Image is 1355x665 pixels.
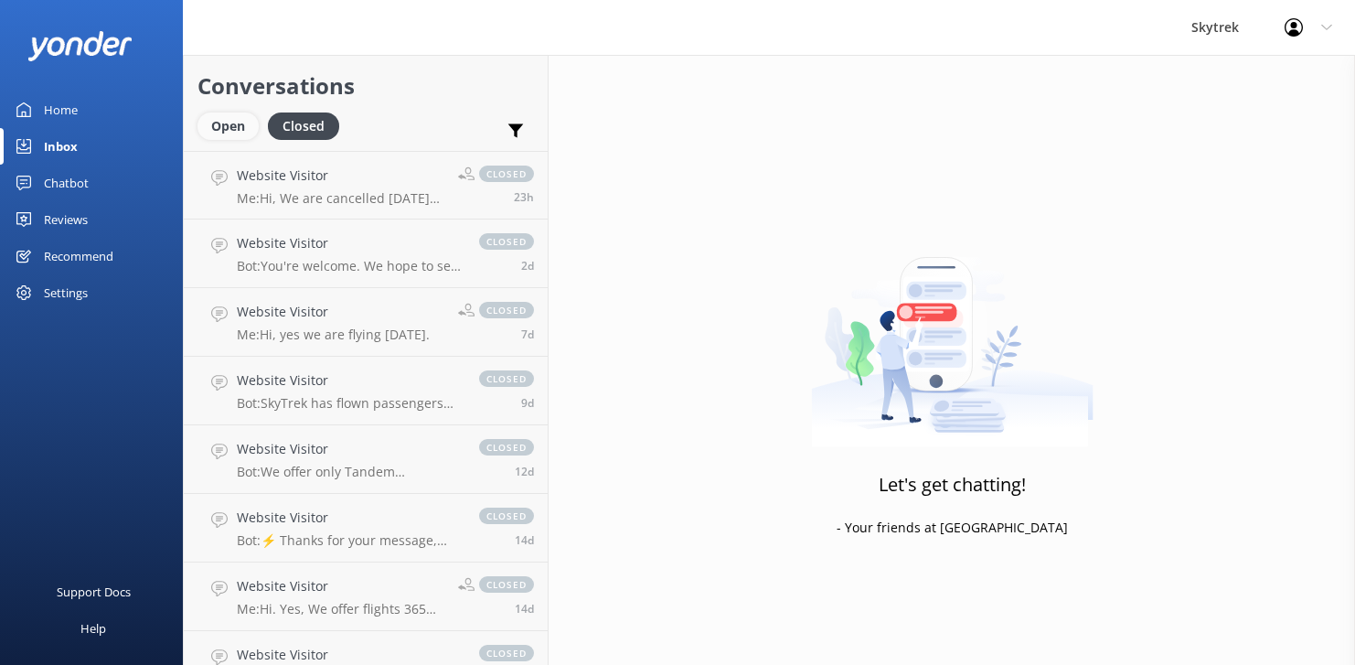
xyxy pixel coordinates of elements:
h4: Website Visitor [237,370,461,391]
a: Closed [268,115,348,135]
div: Reviews [44,201,88,238]
span: Sep 15 2025 08:29am (UTC +12:00) Pacific/Auckland [514,189,534,205]
p: Bot: ⚡ Thanks for your message, we'll get back to you as soon as we can. You're also welcome to k... [237,532,461,549]
a: Website VisitorBot:We offer only Tandem Paraglide/Hang-glide. The pilot may let you take control ... [184,425,548,494]
p: Me: Hi. Yes, We offer flights 365 days a year. [237,601,444,617]
div: Chatbot [44,165,89,201]
span: closed [479,645,534,661]
span: closed [479,166,534,182]
h4: Website Visitor [237,233,461,253]
div: Open [197,113,259,140]
p: Bot: You're welcome. We hope to see you at [GEOGRAPHIC_DATA] soon! [237,258,461,274]
a: Website VisitorMe:Hi, yes we are flying [DATE].closed7d [184,288,548,357]
p: Bot: SkyTrek has flown passengers aged [DEMOGRAPHIC_DATA]. Passengers aged [DEMOGRAPHIC_DATA] or ... [237,395,461,412]
span: closed [479,370,534,387]
span: closed [479,233,534,250]
img: yonder-white-logo.png [27,31,133,61]
div: Home [44,91,78,128]
h4: Website Visitor [237,576,444,596]
h4: Website Visitor [237,166,444,186]
div: Inbox [44,128,78,165]
a: Website VisitorBot:⚡ Thanks for your message, we'll get back to you as soon as we can. You're als... [184,494,548,563]
h4: Website Visitor [237,439,461,459]
a: Website VisitorMe:Hi, We are cancelled [DATE] due to the strong windsclosed23h [184,151,548,220]
h4: Website Visitor [237,508,461,528]
span: Sep 08 2025 08:47am (UTC +12:00) Pacific/Auckland [521,327,534,342]
a: Website VisitorBot:You're welcome. We hope to see you at [GEOGRAPHIC_DATA] soon!closed2d [184,220,548,288]
div: Support Docs [57,574,131,610]
a: Website VisitorBot:SkyTrek has flown passengers aged [DEMOGRAPHIC_DATA]. Passengers aged [DEMOGRA... [184,357,548,425]
span: Sep 14 2025 03:11am (UTC +12:00) Pacific/Auckland [521,258,534,274]
p: Me: Hi, We are cancelled [DATE] due to the strong winds [237,190,444,207]
img: artwork of a man stealing a conversation from at giant smartphone [811,219,1094,447]
span: Sep 01 2025 09:27am (UTC +12:00) Pacific/Auckland [515,601,534,617]
span: closed [479,508,534,524]
p: Me: Hi, yes we are flying [DATE]. [237,327,430,343]
p: Bot: We offer only Tandem Paraglide/Hang-glide. The pilot may let you take control for a while af... [237,464,461,480]
span: Sep 01 2025 04:00pm (UTC +12:00) Pacific/Auckland [515,532,534,548]
a: Open [197,115,268,135]
h2: Conversations [197,69,534,103]
h3: Let's get chatting! [879,470,1026,499]
span: closed [479,302,534,318]
h4: Website Visitor [237,302,430,322]
span: Sep 06 2025 10:36pm (UTC +12:00) Pacific/Auckland [521,395,534,411]
div: Help [80,610,106,647]
div: Recommend [44,238,113,274]
a: Website VisitorMe:Hi. Yes, We offer flights 365 days a year.closed14d [184,563,548,631]
span: Sep 04 2025 02:38am (UTC +12:00) Pacific/Auckland [515,464,534,479]
div: Closed [268,113,339,140]
span: closed [479,576,534,593]
p: - Your friends at [GEOGRAPHIC_DATA] [837,518,1068,538]
h4: Website Visitor [237,645,461,665]
div: Settings [44,274,88,311]
span: closed [479,439,534,456]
